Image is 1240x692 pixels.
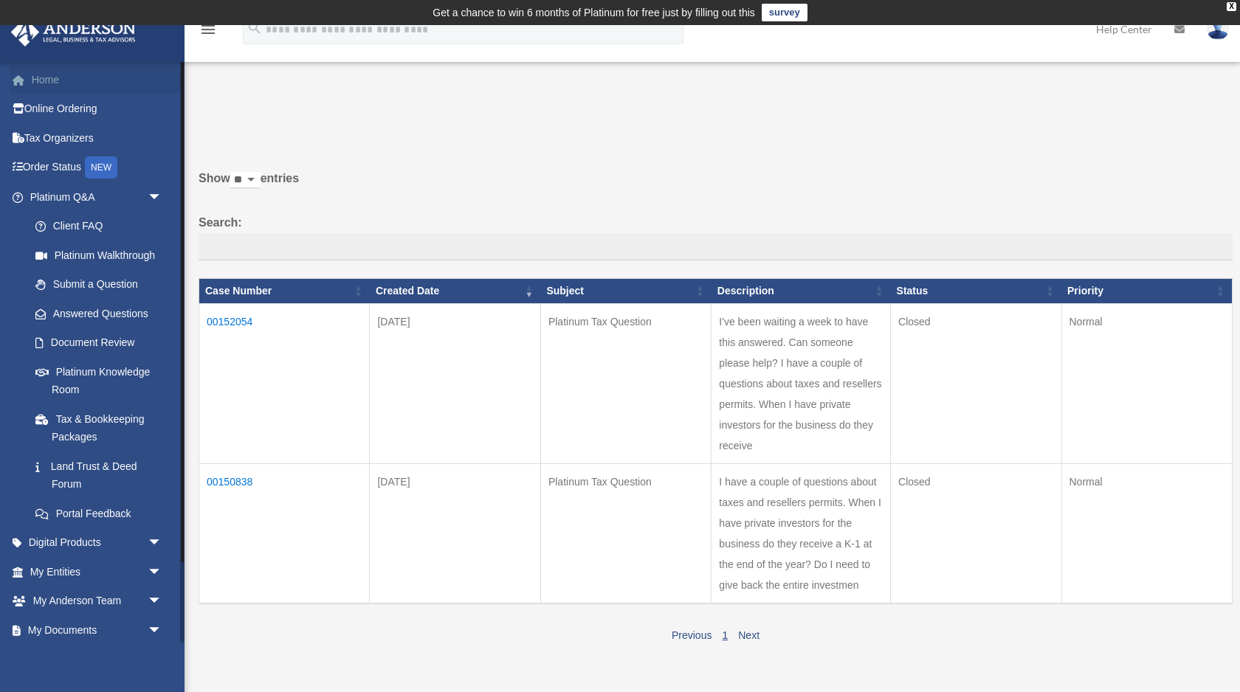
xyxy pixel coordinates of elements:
[672,629,712,641] a: Previous
[21,328,177,358] a: Document Review
[1227,2,1236,11] div: close
[148,528,177,558] span: arrow_drop_down
[540,463,711,603] td: Platinum Tax Question
[21,451,177,499] a: Land Trust & Deed Forum
[370,303,540,463] td: [DATE]
[21,357,177,404] a: Platinum Knowledge Room
[10,557,185,587] a: My Entitiesarrow_drop_down
[199,303,370,463] td: 00152054
[10,528,185,558] a: Digital Productsarrow_drop_down
[199,233,1233,261] input: Search:
[370,463,540,603] td: [DATE]
[199,212,1233,261] label: Search:
[247,20,263,36] i: search
[21,299,170,328] a: Answered Questions
[21,270,177,300] a: Submit a Question
[370,279,540,304] th: Created Date: activate to sort column ascending
[148,557,177,587] span: arrow_drop_down
[738,629,759,641] a: Next
[10,615,185,645] a: My Documentsarrow_drop_down
[7,18,140,46] img: Anderson Advisors Platinum Portal
[10,153,185,183] a: Order StatusNEW
[85,156,117,179] div: NEW
[10,587,185,616] a: My Anderson Teamarrow_drop_down
[199,168,1233,204] label: Show entries
[199,26,217,38] a: menu
[199,463,370,603] td: 00150838
[21,404,177,451] a: Tax & Bookkeeping Packages
[148,587,177,617] span: arrow_drop_down
[10,123,185,153] a: Tax Organizers
[148,182,177,212] span: arrow_drop_down
[712,279,891,304] th: Description: activate to sort column ascending
[712,303,891,463] td: I've been waiting a week to have this answered. Can someone please help? I have a couple of quest...
[10,182,177,212] a: Platinum Q&Aarrow_drop_down
[1061,463,1233,603] td: Normal
[21,212,177,241] a: Client FAQ
[10,94,185,124] a: Online Ordering
[230,172,261,189] select: Showentries
[10,65,185,94] a: Home
[712,463,891,603] td: I have a couple of questions about taxes and resellers permits. When I have private investors for...
[1061,279,1233,304] th: Priority: activate to sort column ascending
[540,279,711,304] th: Subject: activate to sort column ascending
[433,4,755,21] div: Get a chance to win 6 months of Platinum for free just by filling out this
[199,21,217,38] i: menu
[540,303,711,463] td: Platinum Tax Question
[199,279,370,304] th: Case Number: activate to sort column ascending
[891,279,1061,304] th: Status: activate to sort column ascending
[891,463,1061,603] td: Closed
[762,4,807,21] a: survey
[722,629,728,641] a: 1
[148,615,177,646] span: arrow_drop_down
[21,241,177,270] a: Platinum Walkthrough
[1061,303,1233,463] td: Normal
[891,303,1061,463] td: Closed
[21,499,177,528] a: Portal Feedback
[1207,18,1229,40] img: User Pic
